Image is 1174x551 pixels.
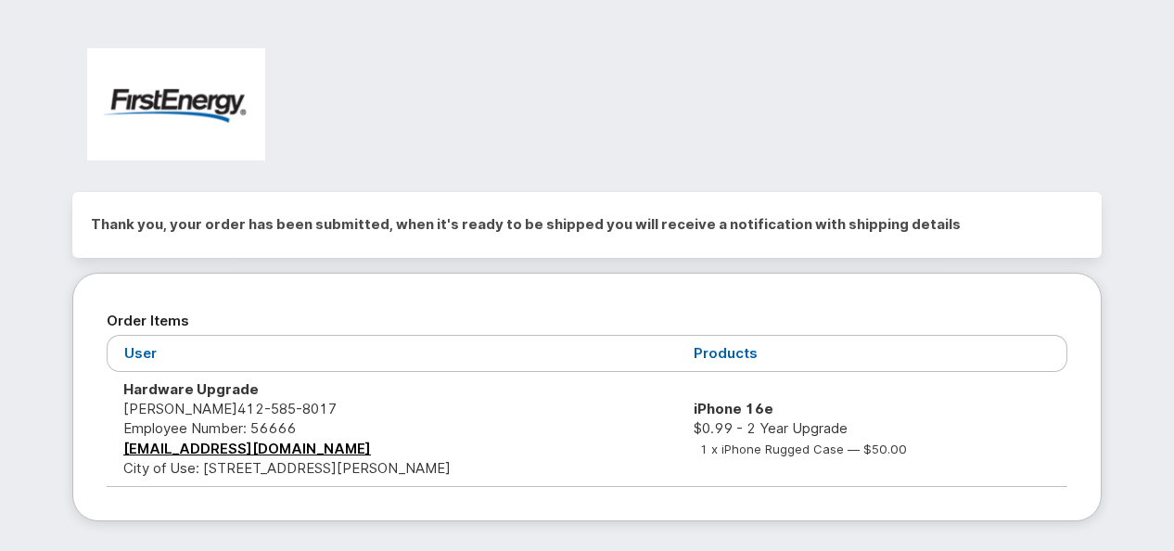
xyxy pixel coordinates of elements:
span: Employee Number: 56666 [123,419,296,437]
h2: Thank you, your order has been submitted, when it's ready to be shipped you will receive a notifi... [91,211,1083,238]
span: 8017 [296,400,337,417]
td: $0.99 - 2 Year Upgrade [677,372,1067,487]
th: User [107,335,677,371]
td: [PERSON_NAME] City of Use: [STREET_ADDRESS][PERSON_NAME] [107,372,677,487]
h2: Order Items [107,307,1067,335]
strong: iPhone 16e [694,400,773,417]
span: 412 [237,400,337,417]
img: FirstEnergy Corp [87,48,265,160]
strong: Hardware Upgrade [123,380,259,398]
th: Products [677,335,1067,371]
a: [EMAIL_ADDRESS][DOMAIN_NAME] [123,440,371,457]
small: 1 x iPhone Rugged Case — $50.00 [700,442,907,456]
span: 585 [264,400,296,417]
